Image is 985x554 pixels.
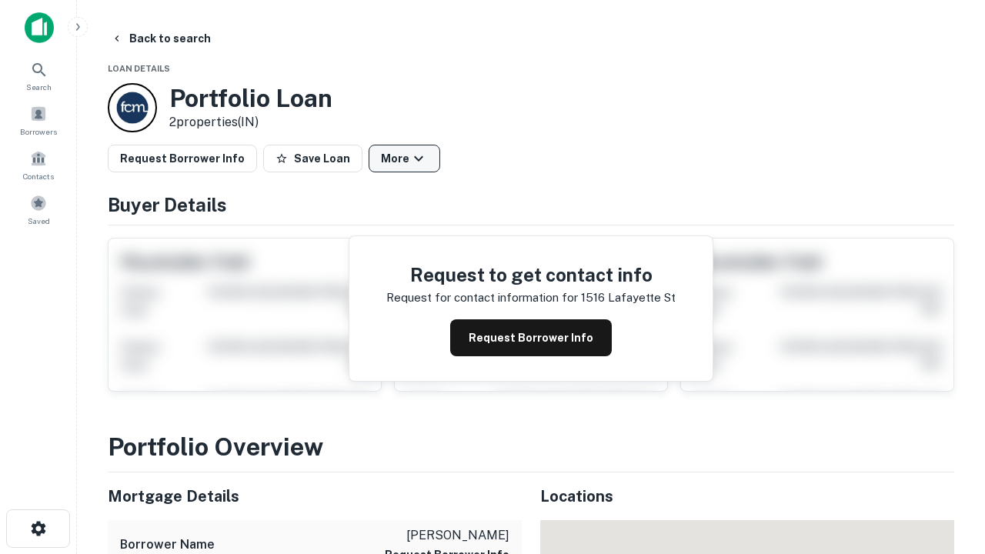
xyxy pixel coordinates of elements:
span: Loan Details [108,64,170,73]
iframe: Chat Widget [908,382,985,456]
a: Borrowers [5,99,72,141]
p: 2 properties (IN) [169,113,332,132]
h4: Buyer Details [108,191,954,219]
a: Saved [5,189,72,230]
h4: Request to get contact info [386,261,676,289]
a: Contacts [5,144,72,185]
span: Contacts [23,170,54,182]
p: [PERSON_NAME] [385,526,509,545]
h5: Mortgage Details [108,485,522,508]
h3: Portfolio Overview [108,429,954,466]
h6: Borrower Name [120,536,215,554]
button: Request Borrower Info [108,145,257,172]
span: Borrowers [20,125,57,138]
h5: Locations [540,485,954,508]
button: Request Borrower Info [450,319,612,356]
p: 1516 lafayette st [581,289,676,307]
h3: Portfolio Loan [169,84,332,113]
p: Request for contact information for [386,289,578,307]
span: Search [26,81,52,93]
button: More [369,145,440,172]
img: capitalize-icon.png [25,12,54,43]
button: Save Loan [263,145,362,172]
button: Back to search [105,25,217,52]
span: Saved [28,215,50,227]
a: Search [5,55,72,96]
